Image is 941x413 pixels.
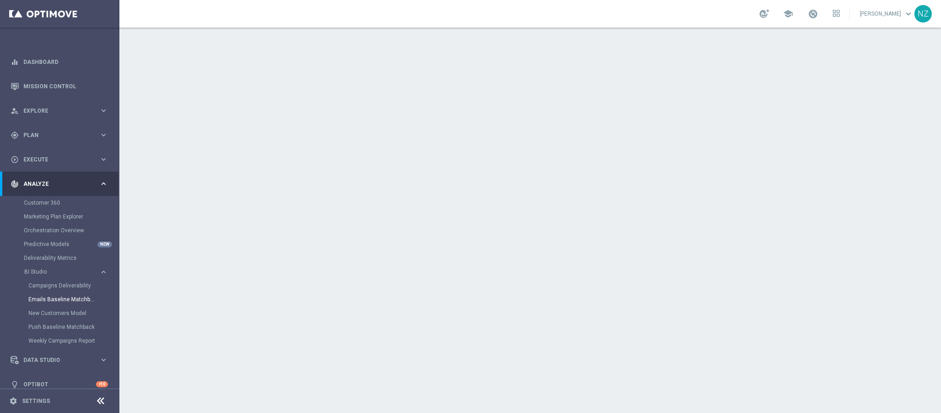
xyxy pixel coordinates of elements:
div: Execute [11,155,99,164]
a: Optibot [23,372,96,396]
button: Mission Control [10,83,108,90]
i: person_search [11,107,19,115]
span: Execute [23,157,99,162]
a: Predictive Models [24,241,96,248]
button: gps_fixed Plan keyboard_arrow_right [10,132,108,139]
i: keyboard_arrow_right [99,356,108,364]
div: Orchestration Overview [24,224,118,237]
div: Analyze [11,180,99,188]
span: keyboard_arrow_down [903,9,913,19]
span: BI Studio [24,269,90,275]
span: school [783,9,793,19]
button: BI Studio keyboard_arrow_right [24,268,108,275]
div: Explore [11,107,99,115]
div: Plan [11,131,99,139]
i: keyboard_arrow_right [99,155,108,164]
a: Marketing Plan Explorer [24,213,96,220]
div: New Customers Model [28,306,118,320]
div: Predictive Models [24,237,118,251]
button: lightbulb Optibot +10 [10,381,108,388]
i: settings [9,397,17,405]
a: Mission Control [23,74,108,98]
button: equalizer Dashboard [10,58,108,66]
a: Campaigns Deliverability [28,282,96,289]
div: Emails Baseline Matchback [28,293,118,306]
i: keyboard_arrow_right [99,179,108,188]
a: New Customers Model [28,310,96,317]
span: Plan [23,132,99,138]
div: Marketing Plan Explorer [24,210,118,224]
i: equalizer [11,58,19,66]
div: Push Baseline Matchback [28,320,118,334]
i: keyboard_arrow_right [99,268,108,276]
i: play_circle_outline [11,155,19,164]
a: Customer 360 [24,199,96,206]
a: Emails Baseline Matchback [28,296,96,303]
i: track_changes [11,180,19,188]
i: keyboard_arrow_right [99,106,108,115]
div: NZ [914,5,932,23]
div: Mission Control [11,74,108,98]
a: Deliverability Metrics [24,254,96,262]
i: lightbulb [11,380,19,389]
a: [PERSON_NAME]keyboard_arrow_down [859,7,914,21]
button: track_changes Analyze keyboard_arrow_right [10,180,108,188]
span: Data Studio [23,357,99,363]
i: gps_fixed [11,131,19,139]
div: Deliverability Metrics [24,251,118,265]
div: Campaigns Deliverability [28,279,118,293]
a: Push Baseline Matchback [28,323,96,331]
button: play_circle_outline Execute keyboard_arrow_right [10,156,108,163]
a: Orchestration Overview [24,227,96,234]
div: Weekly Campaigns Report [28,334,118,348]
div: Dashboard [11,50,108,74]
div: +10 [96,381,108,387]
a: Dashboard [23,50,108,74]
div: Data Studio [11,356,99,364]
div: NEW [97,241,112,247]
button: Data Studio keyboard_arrow_right [10,356,108,364]
span: Explore [23,108,99,114]
i: keyboard_arrow_right [99,131,108,139]
div: Optibot [11,372,108,396]
div: Customer 360 [24,196,118,210]
div: BI Studio [24,265,118,348]
button: person_search Explore keyboard_arrow_right [10,107,108,115]
a: Settings [22,398,50,404]
span: Analyze [23,181,99,187]
a: Weekly Campaigns Report [28,337,96,344]
div: BI Studio [24,269,99,275]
